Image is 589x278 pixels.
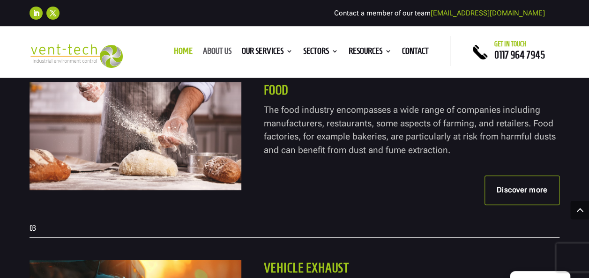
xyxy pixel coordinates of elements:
[494,49,545,60] a: 0117 964 7945
[174,48,193,58] a: Home
[30,225,559,232] p: 03
[303,48,338,58] a: Sectors
[431,9,545,17] a: [EMAIL_ADDRESS][DOMAIN_NAME]
[402,48,429,58] a: Contact
[30,7,43,20] a: Follow on LinkedIn
[349,48,392,58] a: Resources
[263,103,559,157] p: The food industry encompasses a wide range of companies including manufacturers, restaurants, som...
[242,48,293,58] a: Our Services
[30,82,242,190] img: AdobeStock_217959994
[485,176,560,205] a: Discover more
[203,48,231,58] a: About us
[46,7,60,20] a: Follow on X
[334,9,545,17] span: Contact a member of our team
[263,83,288,97] span: Food
[494,40,527,48] span: Get in touch
[30,44,123,68] img: 2023-09-27T08_35_16.549ZVENT-TECH---Clear-background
